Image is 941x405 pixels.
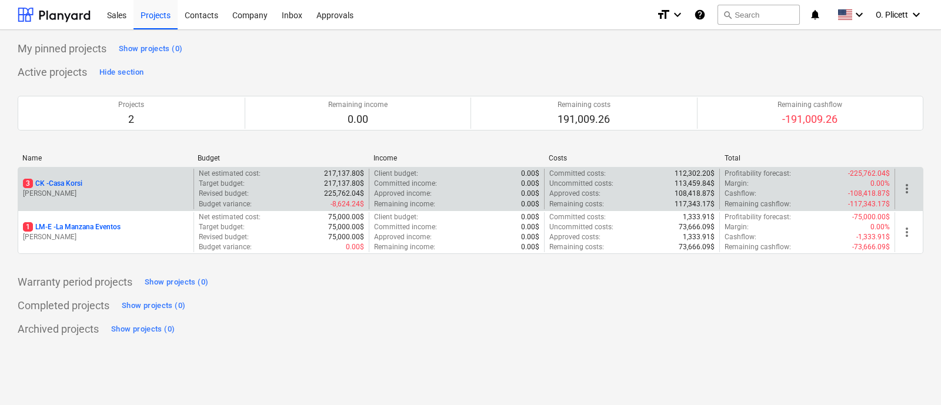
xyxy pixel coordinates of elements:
[328,232,364,242] p: 75,000.00$
[23,179,33,188] span: 3
[23,222,33,232] span: 1
[521,222,539,232] p: 0.00$
[882,349,941,405] iframe: Chat Widget
[96,63,146,82] button: Hide section
[23,179,189,199] div: 3CK -Casa Korsi[PERSON_NAME]
[675,189,715,199] p: 108,418.87$
[199,169,261,179] p: Net estimated cost :
[778,112,842,126] p: -191,009.26
[108,320,178,339] button: Show projects (0)
[725,232,756,242] p: Cashflow :
[521,199,539,209] p: 0.00$
[558,100,610,110] p: Remaining costs
[142,273,211,292] button: Show projects (0)
[374,222,437,232] p: Committed income :
[521,232,539,242] p: 0.00$
[683,232,715,242] p: 1,333.91$
[549,232,600,242] p: Approved costs :
[675,169,715,179] p: 112,302.20$
[373,154,539,162] div: Income
[18,42,106,56] p: My pinned projects
[656,8,670,22] i: format_size
[856,232,890,242] p: -1,333.91$
[145,276,208,289] div: Show projects (0)
[199,232,249,242] p: Revised budget :
[718,5,800,25] button: Search
[900,225,914,239] span: more_vert
[549,179,613,189] p: Uncommitted costs :
[118,100,144,110] p: Projects
[118,112,144,126] p: 2
[549,189,600,199] p: Approved costs :
[725,179,749,189] p: Margin :
[199,222,245,232] p: Target budget :
[23,232,189,242] p: [PERSON_NAME]
[725,189,756,199] p: Cashflow :
[909,8,923,22] i: keyboard_arrow_down
[198,154,363,162] div: Budget
[199,199,252,209] p: Budget variance :
[870,179,890,189] p: 0.00%
[199,212,261,222] p: Net estimated cost :
[852,8,866,22] i: keyboard_arrow_down
[852,242,890,252] p: -73,666.09$
[374,242,435,252] p: Remaining income :
[778,100,842,110] p: Remaining cashflow
[116,39,185,58] button: Show projects (0)
[324,179,364,189] p: 217,137.80$
[328,100,388,110] p: Remaining income
[346,242,364,252] p: 0.00$
[328,222,364,232] p: 75,000.00$
[725,199,791,209] p: Remaining cashflow :
[374,212,418,222] p: Client budget :
[725,169,791,179] p: Profitability forecast :
[675,179,715,189] p: 113,459.84$
[22,154,188,162] div: Name
[549,154,715,162] div: Costs
[324,169,364,179] p: 217,137.80$
[809,8,821,22] i: notifications
[521,212,539,222] p: 0.00$
[99,66,144,79] div: Hide section
[870,222,890,232] p: 0.00%
[848,189,890,199] p: -108,418.87$
[23,189,189,199] p: [PERSON_NAME]
[558,112,610,126] p: 191,009.26
[723,10,732,19] span: search
[374,232,432,242] p: Approved income :
[18,275,132,289] p: Warranty period projects
[882,349,941,405] div: Widget de chat
[199,179,245,189] p: Target budget :
[122,299,185,313] div: Show projects (0)
[374,199,435,209] p: Remaining income :
[679,242,715,252] p: 73,666.09$
[23,222,189,242] div: 1LM-E -La Manzana Eventos[PERSON_NAME]
[549,169,606,179] p: Committed costs :
[119,296,188,315] button: Show projects (0)
[374,189,432,199] p: Approved income :
[521,169,539,179] p: 0.00$
[670,8,685,22] i: keyboard_arrow_down
[549,222,613,232] p: Uncommitted costs :
[324,189,364,199] p: 225,762.04$
[199,242,252,252] p: Budget variance :
[374,169,418,179] p: Client budget :
[725,212,791,222] p: Profitability forecast :
[111,323,175,336] div: Show projects (0)
[549,242,604,252] p: Remaining costs :
[23,222,121,232] p: LM-E - La Manzana Eventos
[848,169,890,179] p: -225,762.04$
[18,299,109,313] p: Completed projects
[374,179,437,189] p: Committed income :
[18,65,87,79] p: Active projects
[852,212,890,222] p: -75,000.00$
[876,10,908,19] span: O. Plicett
[683,212,715,222] p: 1,333.91$
[900,182,914,196] span: more_vert
[549,212,606,222] p: Committed costs :
[199,189,249,199] p: Revised budget :
[521,242,539,252] p: 0.00$
[328,212,364,222] p: 75,000.00$
[23,179,82,189] p: CK - Casa Korsi
[694,8,706,22] i: Knowledge base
